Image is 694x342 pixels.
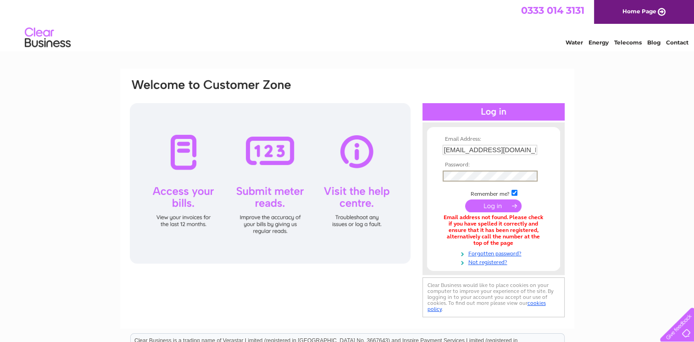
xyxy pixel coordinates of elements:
[443,248,547,257] a: Forgotten password?
[440,162,547,168] th: Password:
[647,39,661,46] a: Blog
[666,39,688,46] a: Contact
[521,5,584,16] a: 0333 014 3131
[589,39,609,46] a: Energy
[566,39,583,46] a: Water
[465,199,522,212] input: Submit
[428,300,546,312] a: cookies policy
[24,24,71,52] img: logo.png
[422,277,565,317] div: Clear Business would like to place cookies on your computer to improve your experience of the sit...
[440,136,547,143] th: Email Address:
[443,257,547,266] a: Not registered?
[443,215,544,246] div: Email address not found. Please check if you have spelled it correctly and ensure that it has bee...
[440,188,547,198] td: Remember me?
[131,5,564,44] div: Clear Business is a trading name of Verastar Limited (registered in [GEOGRAPHIC_DATA] No. 3667643...
[614,39,642,46] a: Telecoms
